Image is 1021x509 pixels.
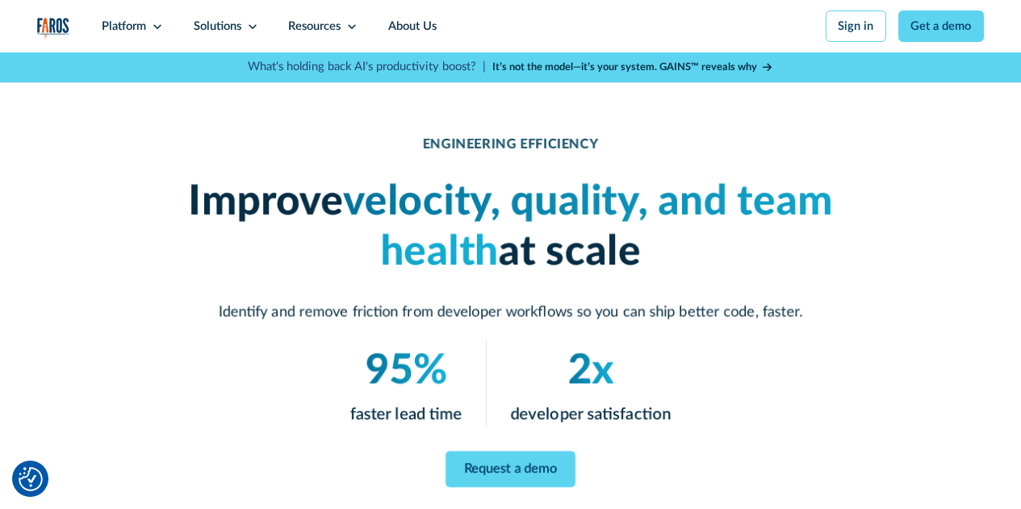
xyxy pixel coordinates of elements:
h1: Improve at scale [156,177,866,277]
div: ENGINEERING EFFICIENCY [422,137,598,153]
div: Solutions [194,18,241,35]
em: 2x [567,350,613,391]
a: Sign in [826,10,886,42]
p: What's holding back AI's productivity boost? | [248,58,486,76]
p: faster lead time [350,403,462,427]
p: Identify and remove friction from developer workflows so you can ship better code, faster. [156,300,866,322]
a: It’s not the model—it’s your system. GAINS™ reveals why [492,60,773,75]
img: Revisit consent button [19,467,43,491]
img: Logo of the analytics and reporting company Faros. [37,18,69,39]
a: Get a demo [898,10,984,42]
button: Cookie Settings [19,467,43,491]
div: Resources [288,18,341,35]
a: Request a demo [446,450,575,486]
div: Platform [102,18,146,35]
em: velocity, quality, and team health [343,181,833,273]
p: developer satisfaction [510,403,671,427]
strong: It’s not the model—it’s your system. GAINS™ reveals why [492,62,757,72]
a: home [37,18,69,39]
em: 95% [365,350,447,391]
